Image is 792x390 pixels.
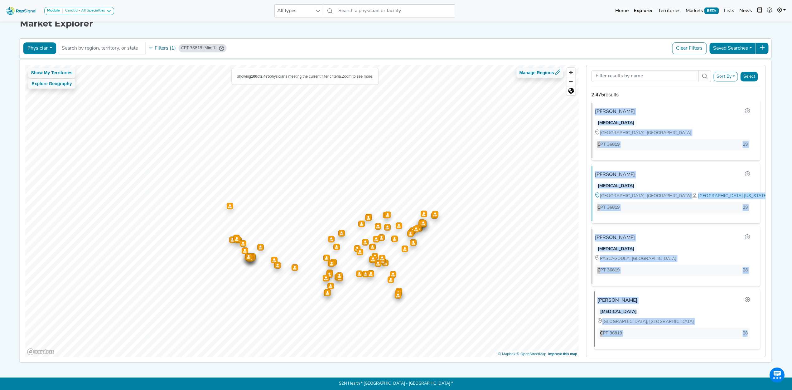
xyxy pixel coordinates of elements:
[631,5,655,17] a: Explorer
[235,237,242,243] div: Map marker
[592,91,761,99] div: results
[194,378,598,390] p: S2N Health * [GEOGRAPHIC_DATA] - [GEOGRAPHIC_DATA] *
[234,236,240,242] div: Map marker
[338,230,345,236] div: Map marker
[323,275,329,281] div: Map marker
[592,70,699,82] input: Search Term
[274,262,281,269] div: Map marker
[592,92,604,97] strong: 2,475
[324,290,330,296] div: Map marker
[44,7,114,15] button: ModuleCarotid - All Specialties
[714,72,738,81] button: Sort By
[369,244,376,250] div: Map marker
[402,246,408,252] div: Map marker
[369,256,376,263] div: Map marker
[328,260,334,266] div: Map marker
[420,221,427,227] div: Map marker
[373,236,379,242] div: Map marker
[597,141,620,148] div: CPT 36819
[595,234,635,241] div: [PERSON_NAME]
[745,171,750,179] a: Go to physician profile
[229,236,236,243] div: Map marker
[431,212,438,219] div: Map marker
[396,288,402,295] div: Map marker
[365,214,372,221] div: Map marker
[327,283,334,289] div: Map marker
[271,257,278,263] div: Map marker
[28,68,75,78] button: Show My Territories
[743,204,748,211] div: 29
[330,259,337,266] div: Map marker
[743,267,748,274] div: 28
[597,204,620,211] div: CPT 36819
[382,260,389,266] div: Map marker
[704,7,719,14] span: BETA
[683,5,721,17] a: MarketsBETA
[390,271,396,278] div: Map marker
[410,239,417,246] div: Map marker
[755,5,765,17] button: Intel Book
[595,246,637,253] div: [MEDICAL_DATA]
[745,234,750,242] a: Go to physician profile
[375,260,381,267] div: Map marker
[395,290,402,296] div: Map marker
[333,244,340,250] div: Map marker
[28,79,75,89] button: Explore Geography
[419,219,425,226] div: Map marker
[179,44,227,52] div: CPT 36819 (Min: 1)
[613,5,631,17] a: Home
[600,330,622,337] div: CPT 36819
[595,255,696,262] div: PASCAGOULA, [GEOGRAPHIC_DATA]
[378,234,385,241] div: Map marker
[237,74,342,79] span: Showing of physicians meeting the current filter criteria.
[595,119,637,127] div: [MEDICAL_DATA]
[247,255,254,261] div: Map marker
[396,222,402,229] div: Map marker
[357,249,363,255] div: Map marker
[517,68,563,78] button: Manage Regions
[246,255,253,261] div: Map marker
[63,8,105,13] div: Carotid - All Specialties
[384,212,391,218] div: Map marker
[365,214,372,220] div: Map marker
[415,225,422,231] div: Map marker
[595,183,637,190] div: [MEDICAL_DATA]
[260,74,270,79] b: 2,475
[326,270,333,276] div: Map marker
[595,108,635,115] div: [PERSON_NAME]
[567,68,576,77] button: Zoom in
[741,72,758,81] button: Select
[181,45,217,51] div: CPT 36819 (Min: 1)
[567,77,576,86] button: Zoom out
[324,289,331,295] div: Map marker
[567,86,576,95] span: Reset zoom
[597,267,620,274] div: CPT 36819
[372,253,378,260] div: Map marker
[709,42,756,54] button: Saved Searches
[227,203,233,209] div: Map marker
[409,227,416,234] div: Map marker
[384,224,391,231] div: Map marker
[257,244,264,251] div: Map marker
[247,255,253,262] div: Map marker
[370,256,376,262] div: Map marker
[27,348,55,355] a: Mapbox logo
[597,318,697,325] div: [GEOGRAPHIC_DATA], [GEOGRAPHIC_DATA]
[368,271,374,277] div: Map marker
[691,194,698,198] span: |
[383,212,389,218] div: Map marker
[362,271,369,277] div: Map marker
[326,271,333,278] div: Map marker
[743,141,748,148] div: 29
[548,352,577,356] a: Map feedback
[395,289,402,296] div: Map marker
[342,74,374,79] span: Zoom to see more.
[323,255,330,261] div: Map marker
[336,272,343,279] div: Map marker
[354,245,360,252] div: Map marker
[251,74,257,79] b: 100
[745,108,750,116] a: Go to physician profile
[567,86,576,95] button: Reset bearing to north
